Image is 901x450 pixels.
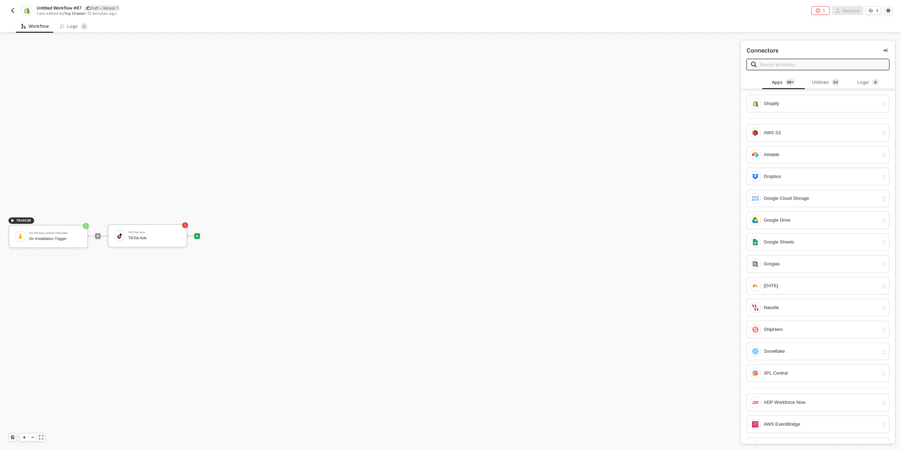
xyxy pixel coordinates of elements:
img: integration-icon [752,348,758,355]
span: icon-settings [886,8,890,13]
div: Snowflake [764,347,878,355]
img: integration-icon [752,399,758,406]
sup: 177 [786,79,795,86]
span: icon-success-page [83,223,89,229]
button: 1 [811,6,830,15]
img: drag [881,371,886,376]
span: icon-error-page [816,8,820,13]
img: integration-icon [752,239,758,245]
div: On Installation Trigger [29,236,82,241]
img: drag [881,196,886,202]
input: Search all blocks [760,61,885,68]
div: TikTok Ads [128,231,181,234]
div: On Installation Trigger [29,232,82,235]
div: 1 [823,8,825,14]
div: [DATE] [764,282,878,290]
div: Logic [853,79,884,86]
div: ADP Workforce Now [764,399,878,406]
img: integration-icon [24,7,30,14]
div: Connectors [746,47,779,54]
sup: 33 [832,79,839,86]
button: back [8,6,17,15]
div: Workflow [21,24,49,29]
span: icon-error-page [182,222,188,228]
img: integration-icon [752,100,758,107]
div: TikTok Ads [128,236,181,240]
img: integration-icon [752,370,758,376]
img: drag [881,174,886,180]
img: integration-icon [752,173,758,180]
span: icon-play [11,218,15,223]
div: Draft • Version 1 [84,5,120,11]
span: icon-minus [31,435,35,439]
div: Shopify [764,100,878,107]
img: drag [881,400,886,406]
span: icon-versioning [869,8,873,13]
img: integration-icon [752,283,758,289]
div: Google Drive [764,216,878,224]
img: drag [881,130,886,136]
img: integration-icon [752,421,758,427]
span: Untitled Workflow #87 [37,5,82,11]
img: integration-icon [752,217,758,223]
span: 4 [874,79,877,85]
div: AWS EventBridge [764,420,878,428]
img: integration-icon [752,326,758,333]
img: drag [881,349,886,355]
span: TRIGGER [16,218,31,223]
img: drag [881,283,886,289]
div: Dropbox [764,173,878,180]
button: 1 [866,6,881,15]
div: 3PL Central [764,369,878,377]
div: Last edited by - 12 minutes ago [37,11,450,16]
span: 3 [836,79,838,85]
img: integration-icon [752,130,758,136]
div: Nacelle [764,304,878,312]
img: integration-icon [752,195,758,202]
img: drag [881,261,886,267]
div: 1 [876,8,878,14]
img: integration-icon [752,261,758,267]
div: Apps [768,79,799,86]
img: drag [881,240,886,245]
span: Top Drawer [64,11,86,16]
sup: 4 [872,79,879,86]
div: Google Cloud Storage [764,195,878,202]
div: AWS S3 [764,129,878,137]
sup: 0 [81,23,88,30]
img: integration-icon [752,152,758,158]
div: Airtable [764,151,878,159]
span: icon-play [96,234,100,238]
button: Release [832,6,863,15]
div: Logs [60,23,88,30]
div: Gorgias [764,260,878,268]
img: integration-icon [752,304,758,311]
img: drag [881,327,886,333]
img: drag [881,101,886,107]
span: icon-expand [39,435,43,439]
img: icon [17,233,24,240]
span: icon-collapse-right [883,48,887,53]
img: icon [116,233,123,239]
img: search [751,62,757,67]
img: drag [881,218,886,223]
span: 3 [833,79,836,85]
div: Google Sheets [764,238,878,246]
span: icon-play [195,234,199,238]
img: drag [881,305,886,311]
div: ShipHero [764,326,878,333]
img: drag [881,422,886,427]
span: icon-edit [86,6,90,10]
span: icon-play [22,435,26,439]
div: Utilities [810,79,841,86]
img: drag [881,152,886,158]
img: back [10,8,15,13]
